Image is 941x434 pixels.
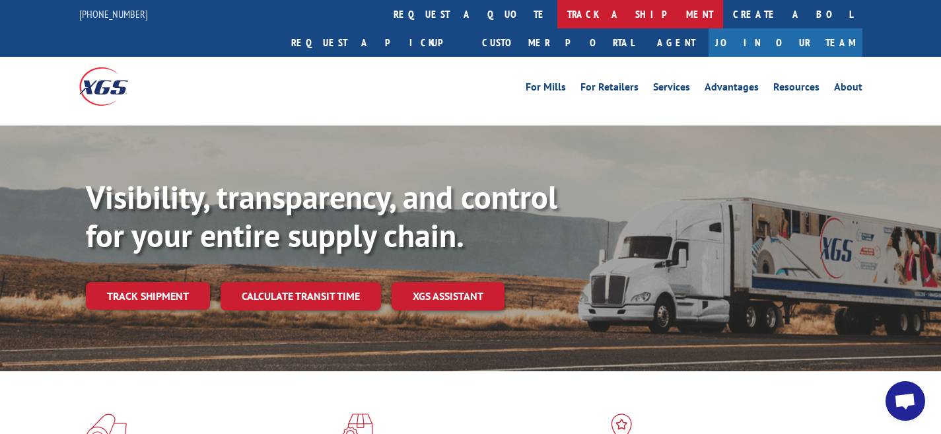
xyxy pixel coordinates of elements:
[79,7,148,20] a: [PHONE_NUMBER]
[392,282,505,310] a: XGS ASSISTANT
[580,82,639,96] a: For Retailers
[709,28,862,57] a: Join Our Team
[526,82,566,96] a: For Mills
[281,28,472,57] a: Request a pickup
[644,28,709,57] a: Agent
[86,282,210,310] a: Track shipment
[886,381,925,421] div: Open chat
[834,82,862,96] a: About
[705,82,759,96] a: Advantages
[773,82,819,96] a: Resources
[86,176,557,256] b: Visibility, transparency, and control for your entire supply chain.
[221,282,381,310] a: Calculate transit time
[472,28,644,57] a: Customer Portal
[653,82,690,96] a: Services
